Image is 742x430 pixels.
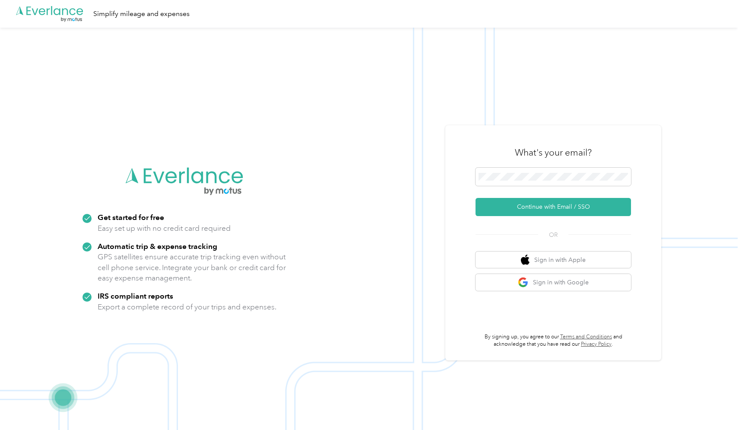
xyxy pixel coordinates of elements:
img: apple logo [521,255,530,265]
strong: IRS compliant reports [98,291,173,300]
p: Export a complete record of your trips and expenses. [98,302,276,312]
p: Easy set up with no credit card required [98,223,231,234]
button: apple logoSign in with Apple [476,252,631,268]
strong: Get started for free [98,213,164,222]
strong: Automatic trip & expense tracking [98,242,217,251]
p: By signing up, you agree to our and acknowledge that you have read our . [476,333,631,348]
p: GPS satellites ensure accurate trip tracking even without cell phone service. Integrate your bank... [98,252,286,283]
a: Terms and Conditions [560,334,612,340]
img: google logo [518,277,529,288]
h3: What's your email? [515,147,592,159]
div: Simplify mileage and expenses [93,9,190,19]
button: google logoSign in with Google [476,274,631,291]
span: OR [538,230,568,239]
button: Continue with Email / SSO [476,198,631,216]
a: Privacy Policy [581,341,612,347]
